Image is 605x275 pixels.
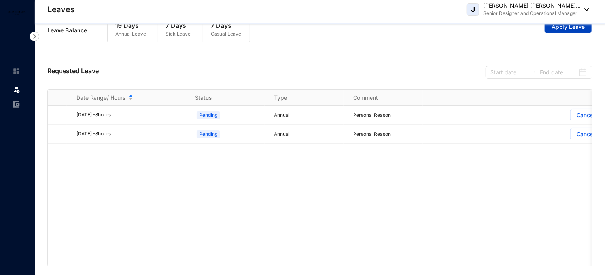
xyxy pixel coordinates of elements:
span: Personal Reason [353,112,391,118]
span: Apply Leave [552,23,585,31]
th: Status [185,90,265,106]
p: Leave Balance [47,27,107,34]
span: Pending [197,130,220,138]
p: Cancel [577,109,594,121]
p: [PERSON_NAME] [PERSON_NAME]... [483,2,580,9]
input: Start date [490,68,527,77]
p: Annual Leave [115,30,146,38]
img: leave.99b8a76c7fa76a53782d.svg [13,85,21,93]
p: Cancel [577,128,594,140]
p: Casual Leave [211,30,242,38]
button: Apply Leave [545,20,592,33]
div: [DATE] - 8 hours [76,130,185,138]
p: Sick Leave [166,30,191,38]
p: Annual [274,130,344,138]
span: swap-right [530,69,537,76]
span: Pending [197,111,220,119]
img: nav-icon-right.af6afadce00d159da59955279c43614e.svg [30,32,39,41]
li: Expenses [6,97,25,112]
p: 7 Days [166,21,191,30]
img: dropdown-black.8e83cc76930a90b1a4fdb6d089b7bf3a.svg [580,8,589,11]
span: to [530,69,537,76]
img: logo [8,11,26,15]
p: Senior Designer and Operational Manager [483,9,580,17]
p: 7 Days [211,21,242,30]
img: expense-unselected.2edcf0507c847f3e9e96.svg [13,101,20,108]
th: Comment [344,90,423,106]
span: Personal Reason [353,131,391,137]
span: Date Range/ Hours [76,94,125,102]
p: Leaves [47,4,75,15]
th: Type [265,90,344,106]
span: J [471,6,475,13]
p: Annual [274,111,344,119]
p: Requested Leave [47,66,99,79]
img: home-unselected.a29eae3204392db15eaf.svg [13,68,20,75]
li: Home [6,63,25,79]
div: [DATE] - 8 hours [76,111,185,119]
p: 19 Days [115,21,146,30]
input: End date [540,68,577,77]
